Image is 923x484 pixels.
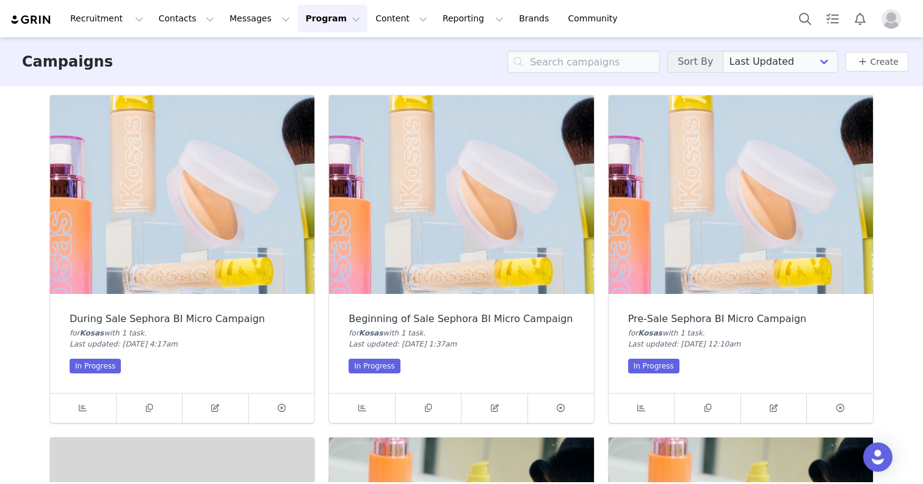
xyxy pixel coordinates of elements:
button: Recruitment [63,5,151,32]
img: grin logo [10,14,52,26]
div: In Progress [70,359,121,373]
div: for with 1 task . [349,328,574,339]
div: In Progress [628,359,679,373]
div: for with 1 task . [628,328,853,339]
button: Contacts [151,5,222,32]
div: Open Intercom Messenger [863,442,892,472]
div: Last updated: [DATE] 12:10am [628,339,853,350]
h3: Campaigns [22,51,113,73]
div: Beginning of Sale Sephora BI Micro Campaign [349,313,574,324]
button: Reporting [435,5,511,32]
span: Kosas [80,329,104,337]
a: Brands [512,5,560,32]
button: Profile [874,9,913,29]
div: During Sale Sephora BI Micro Campaign [70,313,295,324]
span: Kosas [638,329,662,337]
a: Tasks [819,5,846,32]
button: Content [368,5,435,32]
a: Create [855,54,899,69]
img: placeholder-profile.jpg [881,9,901,29]
input: Search campaigns [507,51,660,73]
button: Create [845,52,908,71]
button: Search [792,5,819,32]
div: Last updated: [DATE] 1:37am [349,339,574,350]
img: During Sale Sephora BI Micro Campaign [50,95,314,294]
button: Messages [222,5,297,32]
div: for with 1 task . [70,328,295,339]
button: Program [298,5,367,32]
div: Last updated: [DATE] 4:17am [70,339,295,350]
a: Community [561,5,631,32]
span: Kosas [359,329,383,337]
img: Beginning of Sale Sephora BI Micro Campaign [329,95,593,294]
button: Notifications [847,5,874,32]
div: Pre-Sale Sephora BI Micro Campaign [628,313,853,324]
div: In Progress [349,359,400,373]
img: Pre-Sale Sephora BI Micro Campaign [609,95,873,294]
